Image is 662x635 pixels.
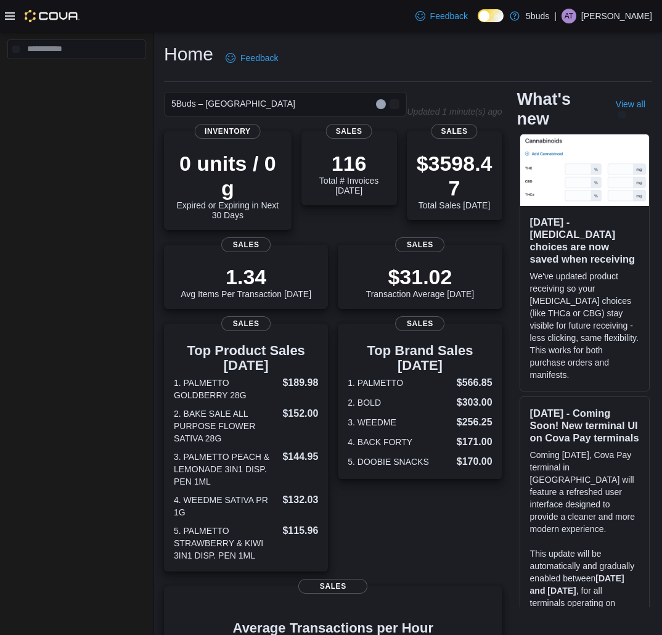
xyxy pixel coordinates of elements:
dt: 5. PALMETTO STRAWBERRY & KIWI 3IN1 DISP. PEN 1ML [174,525,277,562]
dd: $132.03 [282,493,318,507]
dd: $144.95 [282,449,318,464]
h3: [DATE] - Coming Soon! New terminal UI on Cova Pay terminals [530,407,639,444]
span: Sales [396,316,445,331]
dt: 1. PALMETTO GOLDBERRY 28G [174,377,277,401]
dd: $170.00 [457,454,492,469]
dt: 4. BACK FORTY [348,436,451,448]
p: 116 [311,151,387,176]
div: Avg Items Per Transaction [DATE] [181,264,311,299]
span: Sales [326,124,372,139]
span: Sales [431,124,478,139]
span: Sales [298,579,367,594]
dd: $189.98 [282,375,318,390]
button: Clear input [376,99,386,109]
h3: Top Brand Sales [DATE] [348,343,492,373]
input: Dark Mode [478,9,504,22]
span: Inventory [195,124,261,139]
dd: $171.00 [457,435,492,449]
dt: 2. BAKE SALE ALL PURPOSE FLOWER SATIVA 28G [174,408,277,444]
div: Total # Invoices [DATE] [311,151,387,195]
dd: $303.00 [457,395,492,410]
dt: 3. PALMETTO PEACH & LEMONADE 3IN1 DISP. PEN 1ML [174,451,277,488]
a: Feedback [411,4,473,28]
div: Transaction Average [DATE] [366,264,475,299]
div: Expired or Expiring in Next 30 Days [174,151,282,220]
a: Feedback [221,46,283,70]
dt: 2. BOLD [348,396,451,409]
dd: $256.25 [457,415,492,430]
dt: 4. WEEDME SATIVA PR 1G [174,494,277,518]
p: We've updated product receiving so your [MEDICAL_DATA] choices (like THCa or CBG) stay visible fo... [530,270,639,381]
a: View allExternal link [616,99,652,119]
p: 5buds [526,9,549,23]
h2: What's new [517,89,601,129]
p: $31.02 [366,264,475,289]
p: 0 units / 0 g [174,151,282,200]
p: | [554,9,557,23]
p: Updated 1 minute(s) ago [407,107,502,117]
button: Open list of options [390,99,399,109]
div: Alyssa Tatrol [562,9,576,23]
span: Sales [221,237,271,252]
span: AT [565,9,573,23]
dt: 3. WEEDME [348,416,451,428]
span: Feedback [240,52,278,64]
div: Total Sales [DATE] [417,151,492,210]
dt: 1. PALMETTO [348,377,451,389]
h1: Home [164,42,213,67]
p: [PERSON_NAME] [581,9,652,23]
nav: Complex example [7,62,145,91]
dt: 5. DOOBIE SNACKS [348,456,451,468]
p: 1.34 [181,264,311,289]
span: 5Buds – [GEOGRAPHIC_DATA] [171,96,295,111]
span: Sales [396,237,445,252]
img: Cova [25,10,80,22]
dd: $152.00 [282,406,318,421]
p: Coming [DATE], Cova Pay terminal in [GEOGRAPHIC_DATA] will feature a refreshed user interface des... [530,449,639,535]
h3: [DATE] - [MEDICAL_DATA] choices are now saved when receiving [530,216,639,265]
p: $3598.47 [417,151,492,200]
h3: Top Product Sales [DATE] [174,343,318,373]
dd: $566.85 [457,375,492,390]
svg: External link [618,111,626,118]
dd: $115.96 [282,523,318,538]
span: Feedback [430,10,468,22]
span: Sales [221,316,271,331]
